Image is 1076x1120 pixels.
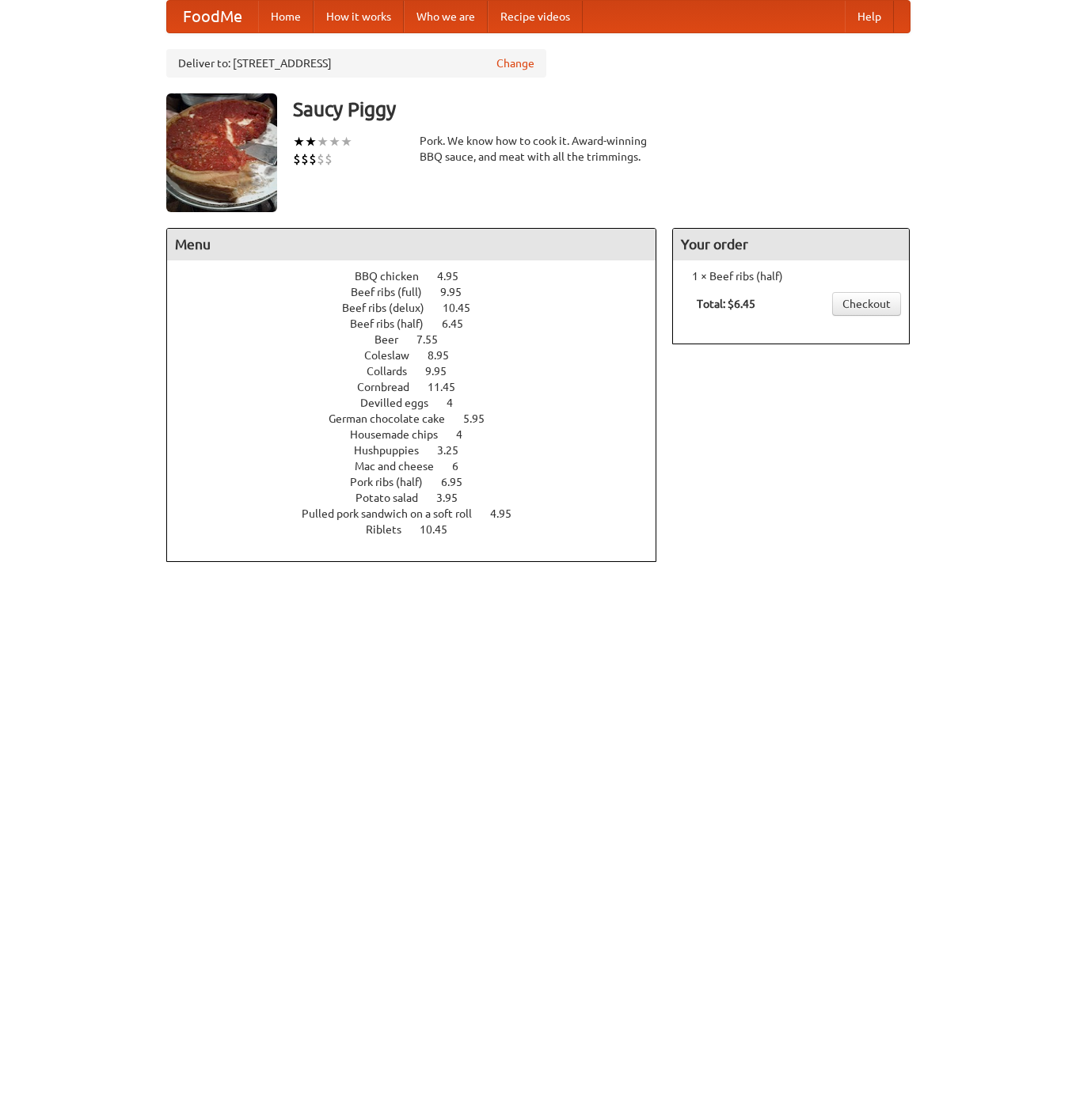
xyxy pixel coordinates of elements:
[845,1,894,32] a: Help
[355,460,488,473] a: Mac and cheese 6
[360,397,444,409] span: Devilled eggs
[350,317,492,330] a: Beef ribs (half) 6.45
[351,286,491,298] a: Beef ribs (full) 9.95
[436,492,473,504] span: 3.95
[355,492,487,504] a: Potato salad 3.95
[366,523,417,536] span: Riblets
[428,349,465,362] span: 8.95
[302,507,488,520] span: Pulled pork sandwich on a soft roll
[488,1,583,32] a: Recipe videos
[293,93,911,125] h3: Saucy Piggy
[351,286,438,298] span: Beef ribs (full)
[357,381,425,393] span: Cornbread
[302,507,541,520] a: Pulled pork sandwich on a soft roll 4.95
[167,229,656,260] h4: Menu
[420,133,657,165] div: Pork. We know how to cook it. Award-winning BBQ sauce, and meat with all the trimmings.
[354,444,435,457] span: Hushpuppies
[447,397,469,409] span: 4
[166,49,546,78] div: Deliver to: [STREET_ADDRESS]
[375,333,414,346] span: Beer
[354,444,488,457] a: Hushpuppies 3.25
[490,507,527,520] span: 4.95
[329,412,514,425] a: German chocolate cake 5.95
[425,365,462,378] span: 9.95
[317,150,325,168] li: $
[697,298,755,310] b: Total: $6.45
[452,460,474,473] span: 6
[364,349,425,362] span: Coleslaw
[437,444,474,457] span: 3.25
[340,133,352,150] li: ★
[350,317,439,330] span: Beef ribs (half)
[355,492,434,504] span: Potato salad
[367,365,423,378] span: Collards
[456,428,478,441] span: 4
[166,93,277,212] img: angular.jpg
[314,1,404,32] a: How it works
[463,412,500,425] span: 5.95
[342,302,440,314] span: Beef ribs (delux)
[167,1,258,32] a: FoodMe
[317,133,329,150] li: ★
[375,333,467,346] a: Beer 7.55
[301,150,309,168] li: $
[442,317,479,330] span: 6.45
[364,349,478,362] a: Coleslaw 8.95
[329,412,461,425] span: German chocolate cake
[258,1,314,32] a: Home
[329,133,340,150] li: ★
[350,428,492,441] a: Housemade chips 4
[350,476,439,488] span: Pork ribs (half)
[681,268,901,284] li: 1 × Beef ribs (half)
[437,270,474,283] span: 4.95
[832,292,901,316] a: Checkout
[325,150,333,168] li: $
[355,270,435,283] span: BBQ chicken
[366,523,477,536] a: Riblets 10.45
[357,381,485,393] a: Cornbread 11.45
[404,1,488,32] a: Who we are
[443,302,486,314] span: 10.45
[350,476,492,488] a: Pork ribs (half) 6.95
[428,381,471,393] span: 11.45
[496,55,534,71] a: Change
[440,286,477,298] span: 9.95
[360,397,482,409] a: Devilled eggs 4
[305,133,317,150] li: ★
[293,150,301,168] li: $
[367,365,476,378] a: Collards 9.95
[309,150,317,168] li: $
[355,460,450,473] span: Mac and cheese
[441,476,478,488] span: 6.95
[416,333,454,346] span: 7.55
[355,270,488,283] a: BBQ chicken 4.95
[342,302,500,314] a: Beef ribs (delux) 10.45
[350,428,454,441] span: Housemade chips
[673,229,909,260] h4: Your order
[420,523,463,536] span: 10.45
[293,133,305,150] li: ★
